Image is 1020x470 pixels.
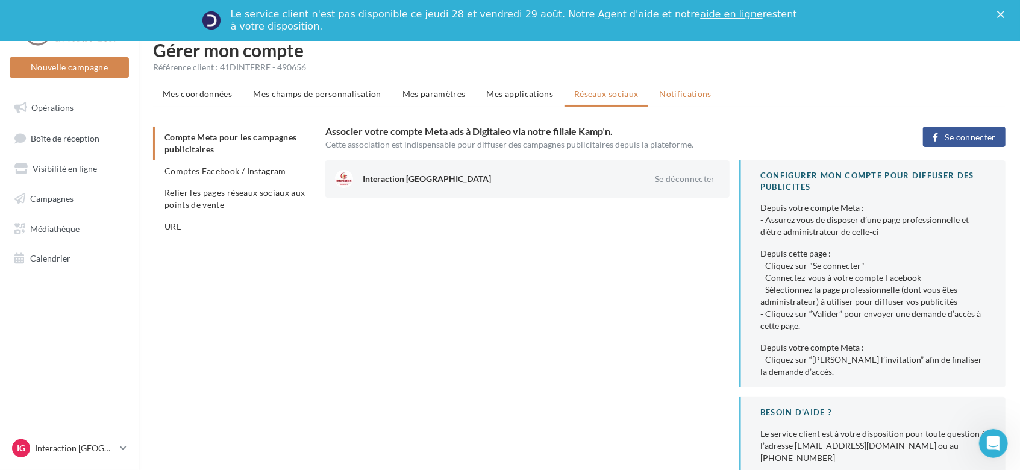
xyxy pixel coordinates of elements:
img: Profile image for Service-Client [202,11,221,30]
span: Médiathèque [30,223,80,233]
a: aide en ligne [700,8,762,20]
div: Le service client est à votre disposition pour toute question à l’adresse [EMAIL_ADDRESS][DOMAIN_... [760,428,986,464]
h1: Gérer mon compte [153,41,1006,59]
div: Référence client : 41DINTERRE - 490656 [153,61,1006,74]
span: Visibilité en ligne [33,163,97,174]
a: Opérations [7,95,131,121]
span: Relier les pages réseaux sociaux aux points de vente [164,187,305,210]
span: Notifications [660,89,712,99]
div: Depuis cette page : - Cliquez sur "Se connecter" - Connectez-vous à votre compte Facebook - Sélec... [760,248,986,332]
div: Cette association est indispensable pour diffuser des campagnes publicitaires depuis la plateforme. [325,139,868,151]
span: Mes paramètres [402,89,466,99]
span: Boîte de réception [31,133,99,143]
div: Interaction [GEOGRAPHIC_DATA] [363,173,624,185]
div: Le service client n'est pas disponible ce jeudi 28 et vendredi 29 août. Notre Agent d'aide et not... [231,8,799,33]
span: Comptes Facebook / Instagram [164,166,286,176]
div: Depuis votre compte Meta : - Cliquez sur “[PERSON_NAME] l’invitation” afin de finaliser la demand... [760,342,986,378]
a: Calendrier [7,246,131,271]
span: URL [164,221,181,231]
span: Campagnes [30,193,74,204]
a: Boîte de réception [7,125,131,151]
button: Se connecter [923,127,1006,147]
div: Depuis votre compte Meta : - Assurez vous de disposer d’une page professionnelle et d'être admini... [760,202,986,238]
span: IG [17,442,25,454]
div: BESOIN D'AIDE ? [760,407,986,418]
span: Mes coordonnées [163,89,232,99]
div: CONFIGURER MON COMPTE POUR DIFFUSER DES PUBLICITES [760,170,986,192]
button: Se déconnecter [650,172,720,186]
span: Se connecter [945,133,996,142]
p: Interaction [GEOGRAPHIC_DATA] [35,442,115,454]
span: Mes applications [487,89,554,99]
button: Nouvelle campagne [10,57,129,78]
a: Visibilité en ligne [7,156,131,181]
span: Calendrier [30,253,70,263]
a: IG Interaction [GEOGRAPHIC_DATA] [10,437,129,460]
a: Campagnes [7,186,131,211]
a: Médiathèque [7,216,131,242]
h3: Associer votre compte Meta ads à Digitaleo via notre filiale Kamp’n. [325,127,868,136]
span: Mes champs de personnalisation [253,89,381,99]
iframe: Intercom live chat [979,429,1008,458]
span: Opérations [31,102,74,113]
div: Fermer [997,11,1009,18]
